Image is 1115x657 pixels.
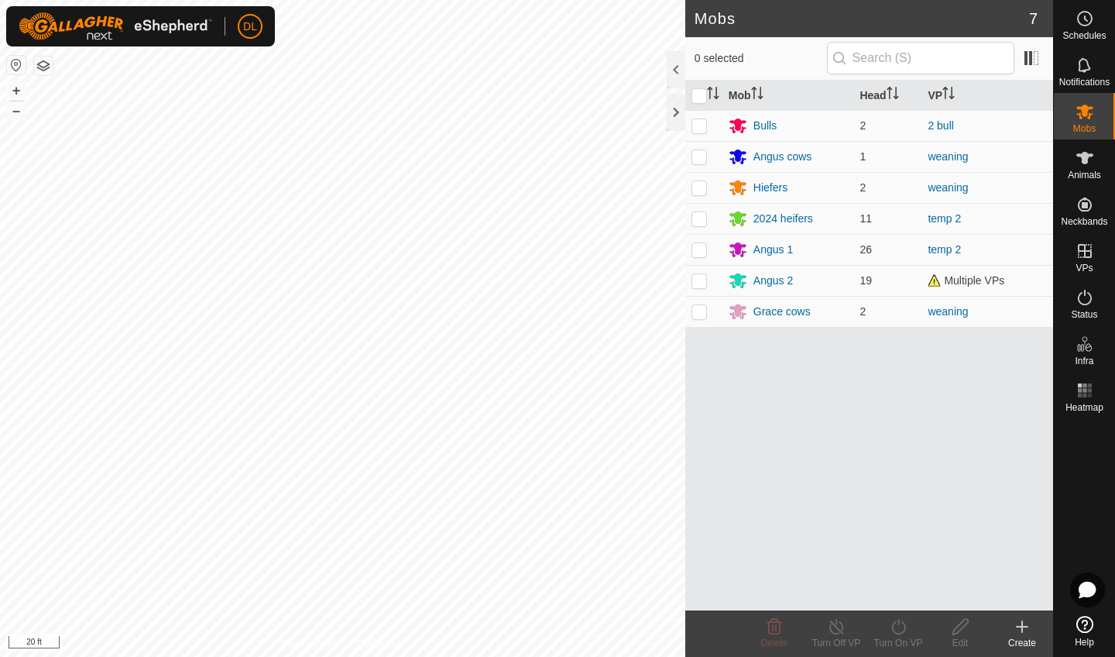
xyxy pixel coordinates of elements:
button: – [7,101,26,120]
button: Reset Map [7,56,26,74]
span: 2 [859,305,866,318]
span: Delete [761,638,788,648]
div: 2024 heifers [753,211,813,227]
a: temp 2 [928,212,961,225]
span: 7 [1029,7,1038,30]
th: VP [921,81,1053,111]
span: 11 [859,212,872,225]
span: Status [1071,310,1097,319]
div: Turn On VP [867,636,929,650]
p-sorticon: Activate to sort [751,89,763,101]
span: VPs [1076,263,1093,273]
span: 1 [859,150,866,163]
span: Animals [1068,170,1101,180]
button: Map Layers [34,57,53,75]
a: temp 2 [928,243,961,256]
span: 0 selected [695,50,827,67]
a: weaning [928,150,968,163]
a: 2 bull [928,119,953,132]
span: Heatmap [1065,403,1103,412]
p-sorticon: Activate to sort [942,89,955,101]
span: Infra [1075,356,1093,366]
div: Turn Off VP [805,636,867,650]
a: weaning [928,305,968,318]
input: Search (S) [827,42,1014,74]
div: Hiefers [753,180,787,196]
img: Gallagher Logo [19,12,212,40]
a: Privacy Policy [281,637,339,651]
div: Bulls [753,118,777,134]
div: Angus cows [753,149,811,165]
a: Help [1054,610,1115,653]
th: Mob [722,81,854,111]
span: 19 [859,274,872,287]
span: 26 [859,243,872,256]
button: + [7,81,26,100]
span: Schedules [1062,31,1106,40]
span: 2 [859,181,866,194]
span: Neckbands [1061,217,1107,226]
span: 2 [859,119,866,132]
div: Angus 1 [753,242,793,258]
th: Head [853,81,921,111]
span: Multiple VPs [928,274,1004,287]
div: Edit [929,636,991,650]
div: Grace cows [753,304,811,320]
p-sorticon: Activate to sort [887,89,899,101]
span: Mobs [1073,124,1096,133]
span: Help [1075,638,1094,647]
div: Create [991,636,1053,650]
h2: Mobs [695,9,1029,28]
a: Contact Us [358,637,403,651]
span: DL [243,19,257,35]
a: weaning [928,181,968,194]
span: Notifications [1059,77,1110,87]
div: Angus 2 [753,273,793,289]
p-sorticon: Activate to sort [707,89,719,101]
